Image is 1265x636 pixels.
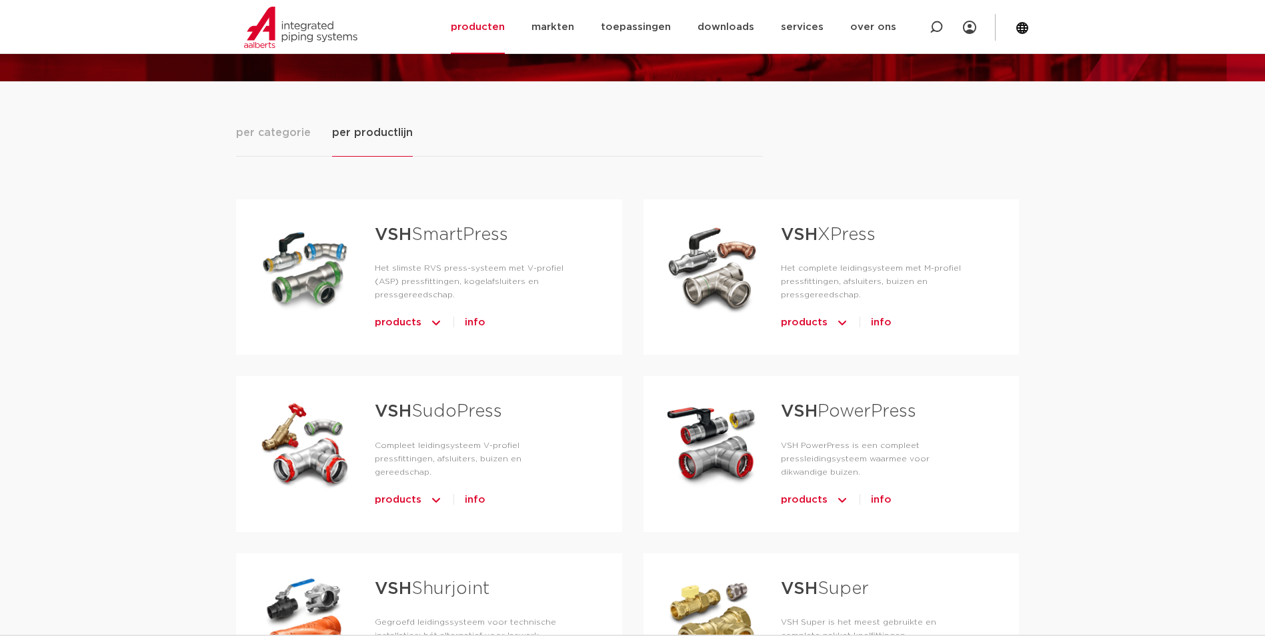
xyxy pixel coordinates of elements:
[781,403,818,420] strong: VSH
[429,489,443,511] img: icon-chevron-up-1.svg
[781,580,869,597] a: VSHSuper
[375,312,421,333] span: products
[465,489,485,511] a: info
[375,439,579,479] p: Compleet leidingsysteem V-profiel pressfittingen, afsluiters, buizen en gereedschap.
[781,312,828,333] span: products
[465,312,485,333] a: info
[781,580,818,597] strong: VSH
[375,226,411,243] strong: VSH
[836,489,849,511] img: icon-chevron-up-1.svg
[375,489,421,511] span: products
[375,580,411,597] strong: VSH
[871,489,892,511] a: info
[236,125,311,141] span: per categorie
[375,226,508,243] a: VSHSmartPress
[375,261,579,301] p: Het slimste RVS press-systeem met V-profiel (ASP) pressfittingen, kogelafsluiters en pressgereeds...
[781,403,916,420] a: VSHPowerPress
[781,226,876,243] a: VSHXPress
[375,403,502,420] a: VSHSudoPress
[781,261,976,301] p: Het complete leidingsysteem met M-profiel pressfittingen, afsluiters, buizen en pressgereedschap.
[781,489,828,511] span: products
[375,580,489,597] a: VSHShurjoint
[781,439,976,479] p: VSH PowerPress is een compleet pressleidingsysteem waarmee voor dikwandige buizen.
[332,125,413,141] span: per productlijn
[429,312,443,333] img: icon-chevron-up-1.svg
[836,312,849,333] img: icon-chevron-up-1.svg
[871,312,892,333] a: info
[375,403,411,420] strong: VSH
[781,226,818,243] strong: VSH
